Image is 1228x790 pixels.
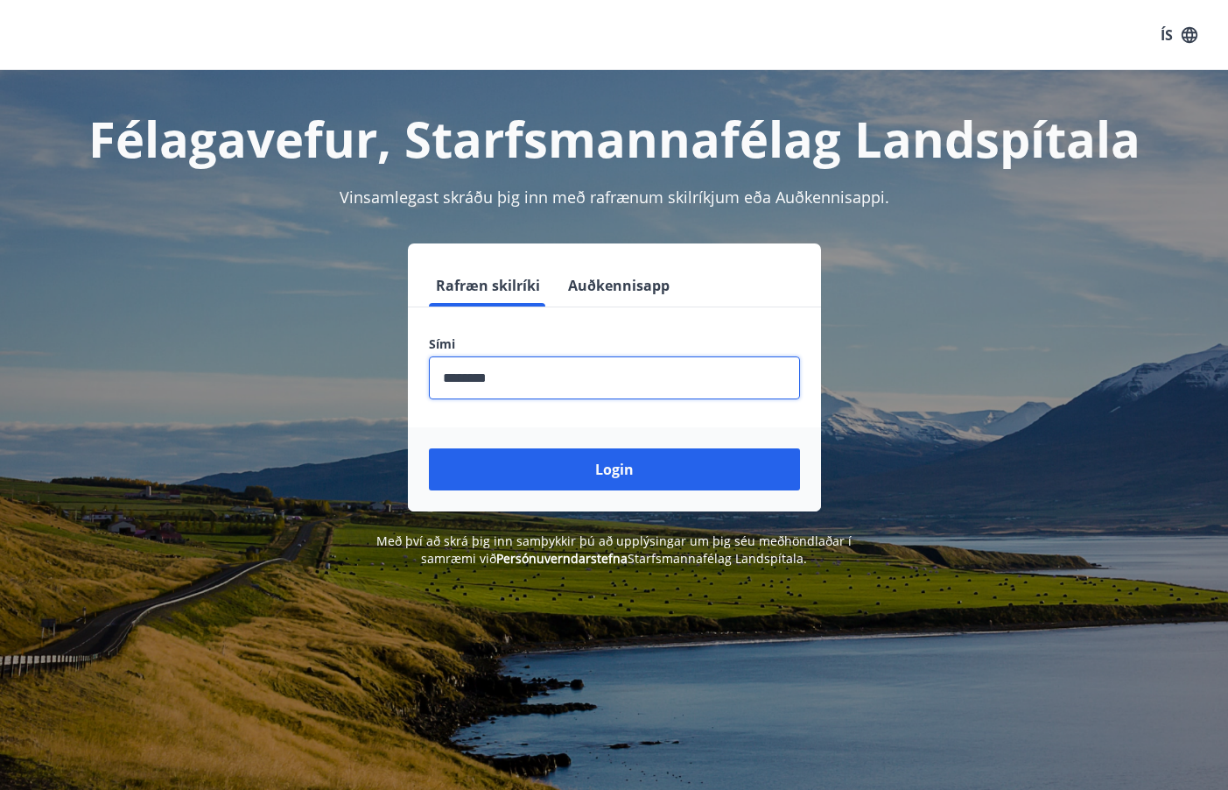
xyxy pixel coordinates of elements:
button: Rafræn skilríki [429,265,547,307]
span: Með því að skrá þig inn samþykkir þú að upplýsingar um þig séu meðhöndlaðar í samræmi við Starfsm... [376,533,852,567]
button: ÍS [1151,19,1207,51]
a: Persónuverndarstefna [496,550,628,567]
button: Auðkennisapp [561,265,677,307]
button: Login [429,448,800,490]
label: Sími [429,335,800,353]
h1: Félagavefur, Starfsmannafélag Landspítala [21,105,1207,172]
span: Vinsamlegast skráðu þig inn með rafrænum skilríkjum eða Auðkennisappi. [340,187,889,208]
